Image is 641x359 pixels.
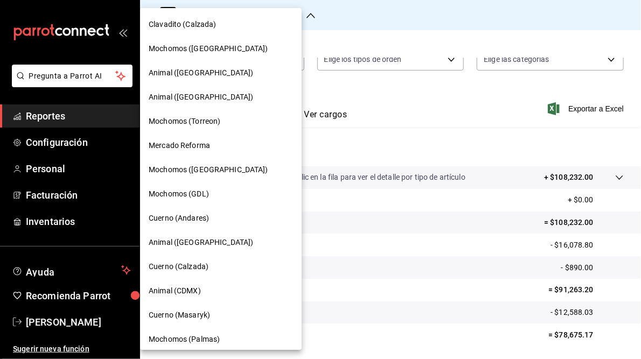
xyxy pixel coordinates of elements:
[149,116,220,127] span: Mochomos (Torreon)
[140,206,302,230] div: Cuerno (Andares)
[149,188,209,200] span: Mochomos (GDL)
[149,237,253,248] span: Animal ([GEOGRAPHIC_DATA])
[140,133,302,158] div: Mercado Reforma
[149,19,217,30] span: Clavadito (Calzada)
[140,109,302,133] div: Mochomos (Torreon)
[140,182,302,206] div: Mochomos (GDL)
[149,164,268,175] span: Mochomos ([GEOGRAPHIC_DATA])
[140,12,302,37] div: Clavadito (Calzada)
[140,327,302,351] div: Mochomos (Palmas)
[140,37,302,61] div: Mochomos ([GEOGRAPHIC_DATA])
[140,279,302,303] div: Animal (CDMX)
[140,61,302,85] div: Animal ([GEOGRAPHIC_DATA])
[149,140,210,151] span: Mercado Reforma
[149,261,208,272] span: Cuerno (Calzada)
[140,230,302,255] div: Animal ([GEOGRAPHIC_DATA])
[140,303,302,327] div: Cuerno (Masaryk)
[140,85,302,109] div: Animal ([GEOGRAPHIC_DATA])
[149,334,220,345] span: Mochomos (Palmas)
[149,309,210,321] span: Cuerno (Masaryk)
[149,43,268,54] span: Mochomos ([GEOGRAPHIC_DATA])
[149,91,253,103] span: Animal ([GEOGRAPHIC_DATA])
[149,67,253,79] span: Animal ([GEOGRAPHIC_DATA])
[149,285,201,297] span: Animal (CDMX)
[149,213,209,224] span: Cuerno (Andares)
[140,158,302,182] div: Mochomos ([GEOGRAPHIC_DATA])
[140,255,302,279] div: Cuerno (Calzada)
